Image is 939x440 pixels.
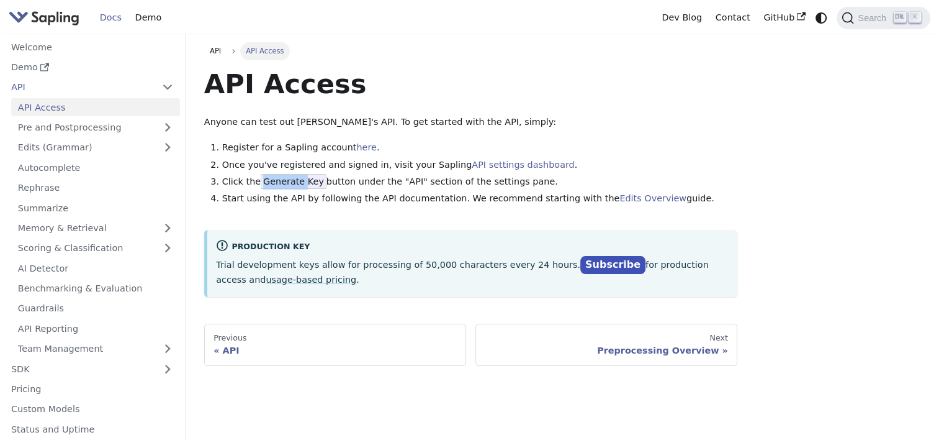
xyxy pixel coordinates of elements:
a: Summarize [11,199,180,217]
a: Demo [4,58,180,76]
a: Pricing [4,380,180,398]
a: Benchmarking & Evaluation [11,280,180,298]
a: NextPreprocessing Overview [475,324,737,366]
a: API [204,42,227,60]
a: SDK [4,360,155,378]
a: Status and Uptime [4,420,180,438]
a: Dev Blog [655,8,708,27]
nav: Breadcrumbs [204,42,737,60]
div: Production Key [216,239,729,254]
a: here [356,142,376,152]
a: Edits (Grammar) [11,139,180,157]
a: Scoring & Classification [11,239,180,257]
a: usage-based pricing [266,275,356,285]
li: Start using the API by following the API documentation. We recommend starting with the guide. [222,191,738,206]
div: API [213,345,457,356]
a: AI Detector [11,259,180,277]
button: Expand sidebar category 'SDK' [155,360,180,378]
p: Anyone can test out [PERSON_NAME]'s API. To get started with the API, simply: [204,115,737,130]
a: Docs [93,8,128,27]
a: Custom Models [4,400,180,418]
li: Once you've registered and signed in, visit your Sapling . [222,158,738,173]
a: Memory & Retrieval [11,219,180,237]
a: Contact [709,8,757,27]
li: Click the button under the "API" section of the settings pane. [222,175,738,190]
div: Next [485,333,728,343]
div: Previous [213,333,457,343]
a: API Access [11,98,180,116]
span: Search [854,13,894,23]
img: Sapling.ai [9,9,79,27]
kbd: K [909,12,921,23]
span: Generate Key [261,174,326,189]
a: GitHub [757,8,812,27]
div: Preprocessing Overview [485,345,728,356]
li: Register for a Sapling account . [222,140,738,155]
a: Demo [128,8,168,27]
a: Rephrase [11,179,180,197]
a: Welcome [4,38,180,56]
a: Autocomplete [11,158,180,176]
a: Edits Overview [619,193,686,203]
span: API Access [240,42,290,60]
button: Switch between dark and light mode (currently system mode) [812,9,830,27]
a: API [4,78,155,96]
a: API settings dashboard [472,160,574,170]
a: PreviousAPI [204,324,466,366]
a: Guardrails [11,300,180,318]
a: Subscribe [580,256,645,274]
a: Sapling.ai [9,9,84,27]
span: API [210,47,221,55]
button: Collapse sidebar category 'API' [155,78,180,96]
nav: Docs pages [204,324,737,366]
button: Search (Ctrl+K) [837,7,930,29]
a: API Reporting [11,319,180,337]
h1: API Access [204,67,737,101]
a: Team Management [11,340,180,358]
p: Trial development keys allow for processing of 50,000 characters every 24 hours. for production a... [216,257,729,288]
a: Pre and Postprocessing [11,119,180,137]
